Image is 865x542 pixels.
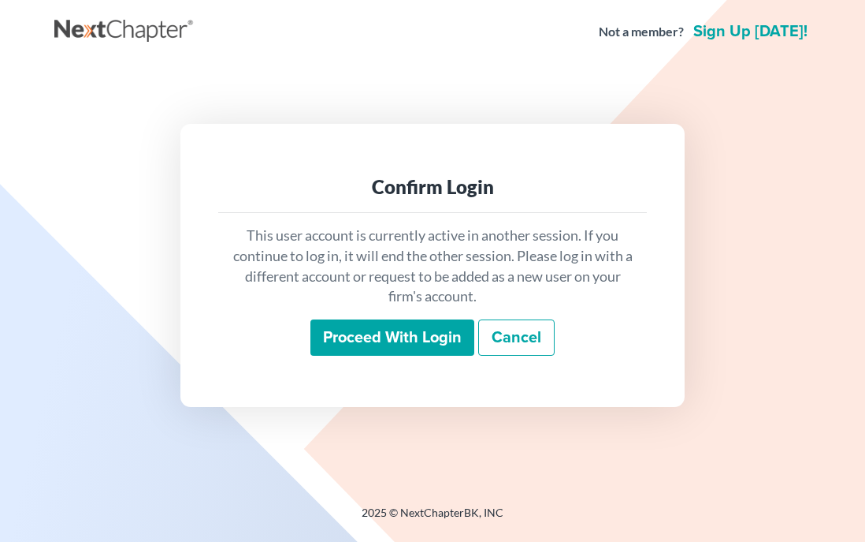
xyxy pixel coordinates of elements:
[478,320,555,356] a: Cancel
[599,23,684,41] strong: Not a member?
[54,505,811,533] div: 2025 © NextChapterBK, INC
[690,24,811,39] a: Sign up [DATE]!
[231,226,634,307] p: This user account is currently active in another session. If you continue to log in, it will end ...
[310,320,474,356] input: Proceed with login
[231,174,634,200] div: Confirm Login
